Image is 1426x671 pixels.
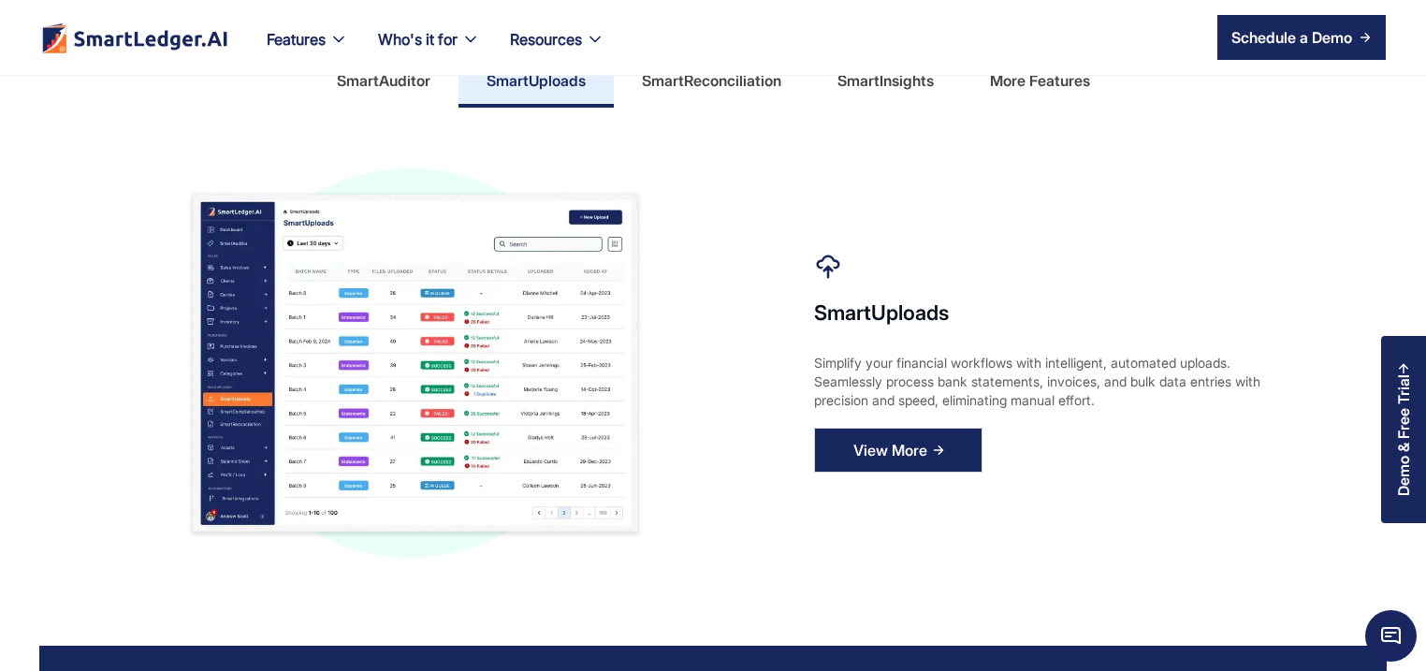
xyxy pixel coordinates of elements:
[337,66,430,95] div: SmartAuditor
[933,445,944,456] img: Arrow Right Blue
[1365,610,1417,662] span: Chat Widget
[1217,15,1386,60] a: Schedule a Demo
[814,354,1282,409] div: Simplify your financial workflows with intelligent, automated uploads. Seamlessly process bank st...
[495,26,619,75] div: Resources
[40,22,229,53] img: footer logo
[267,26,326,52] div: Features
[814,299,1282,326] h4: SmartUploads
[178,136,642,590] img: SmartUploads
[510,26,582,52] div: Resources
[487,66,586,95] div: SmartUploads
[853,435,927,465] div: View More
[40,22,229,53] a: home
[814,428,982,473] a: View More
[642,66,781,95] div: SmartReconciliation
[1231,26,1352,49] div: Schedule a Demo
[1360,32,1371,43] img: arrow right icon
[1395,374,1412,496] div: Demo & Free Trial
[837,66,934,95] div: SmartInsights
[363,26,495,75] div: Who's it for
[990,66,1090,95] div: More Features
[252,26,363,75] div: Features
[378,26,458,52] div: Who's it for
[814,253,842,281] img: upload icon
